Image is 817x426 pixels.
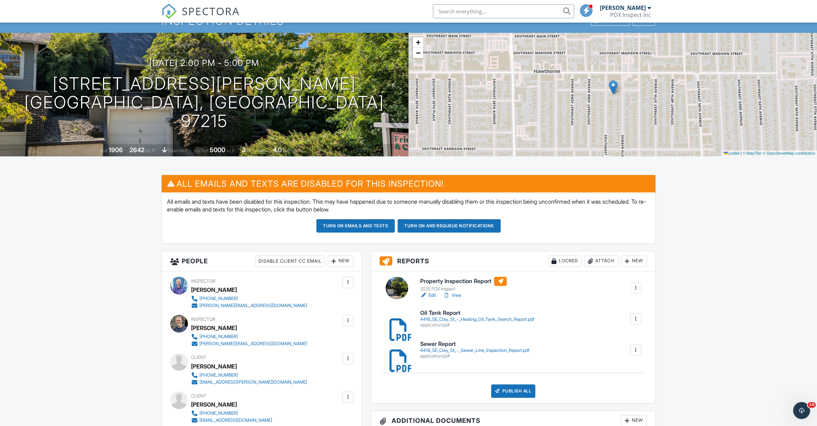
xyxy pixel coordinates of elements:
[743,151,762,155] a: © MapTiler
[590,18,632,23] a: Client View
[194,148,209,153] span: Lot Size
[723,151,739,155] a: Leaflet
[371,251,655,271] h3: Reports
[191,361,237,372] div: [PERSON_NAME]
[226,148,235,153] span: sq.ft.
[191,317,215,322] span: Inspector
[145,148,155,153] span: sq. ft.
[420,317,534,322] div: 4416_SE_Clay_St_-_Heating_Oil_Tank_Search_Report.pdf
[247,148,266,153] span: bedrooms
[191,333,307,340] a: [PHONE_NUMBER]
[413,48,423,58] a: Zoom out
[609,80,618,95] img: Marker
[199,341,307,347] div: [PERSON_NAME][EMAIL_ADDRESS][DOMAIN_NAME]
[100,148,108,153] span: Built
[591,16,630,26] div: Client View
[162,251,362,271] h3: People
[191,323,237,333] div: [PERSON_NAME]
[740,151,741,155] span: |
[191,278,215,284] span: Inspector
[149,58,259,68] h3: [DATE] 2:00 pm - 5:00 pm
[420,277,507,286] h6: Property Inspection Report
[199,334,238,340] div: [PHONE_NUMBER]
[420,341,529,359] a: Sewer Report 4416_SE_Clay_St_-_Sewer_Line_Inspection_Report.pdf application/pdf
[420,277,507,292] a: Property Inspection Report 2025 PDX Inspect
[191,417,272,424] a: [EMAIL_ADDRESS][DOMAIN_NAME]
[610,11,651,18] div: PDX Inspect Inc
[398,219,501,233] button: Turn on and Requeue Notifications
[420,341,529,347] h6: Sewer Report
[191,302,307,309] a: [PERSON_NAME][EMAIL_ADDRESS][DOMAIN_NAME]
[161,10,240,24] a: SPECTORA
[316,219,395,233] button: Turn on emails and texts
[191,295,307,302] a: [PHONE_NUMBER]
[632,16,655,26] div: More
[621,256,647,267] div: New
[191,355,206,360] span: Client
[161,14,656,27] h1: Inspection Details
[242,146,246,154] div: 3
[182,4,240,18] span: SPECTORA
[191,340,307,347] a: [PERSON_NAME][EMAIL_ADDRESS][DOMAIN_NAME]
[162,175,655,192] h3: All emails and texts are disabled for this inspection!
[416,48,421,57] span: −
[161,4,177,19] img: The Best Home Inspection Software - Spectora
[413,37,423,48] a: Zoom in
[191,399,237,410] div: [PERSON_NAME]
[199,296,238,301] div: [PHONE_NUMBER]
[199,303,307,308] div: [PERSON_NAME][EMAIL_ADDRESS][DOMAIN_NAME]
[199,372,238,378] div: [PHONE_NUMBER]
[273,146,282,154] div: 4.0
[600,4,646,11] div: [PERSON_NAME]
[199,379,307,385] div: [EMAIL_ADDRESS][PERSON_NAME][DOMAIN_NAME]
[763,151,815,155] a: © OpenStreetMap contributors
[191,379,307,386] a: [EMAIL_ADDRESS][PERSON_NAME][DOMAIN_NAME]
[548,256,582,267] div: Locked
[420,310,534,316] h6: Oil Tank Report
[11,74,397,130] h1: [STREET_ADDRESS][PERSON_NAME] [GEOGRAPHIC_DATA], [GEOGRAPHIC_DATA] 97215
[420,348,529,353] div: 4416_SE_Clay_St_-_Sewer_Line_Inspection_Report.pdf
[584,256,618,267] div: Attach
[433,4,574,18] input: Search everything...
[168,148,187,153] span: basement
[443,292,461,299] a: View
[420,353,529,359] div: application/pdf
[491,384,535,398] div: Publish All
[191,410,272,417] a: [PHONE_NUMBER]
[191,284,237,295] div: [PERSON_NAME]
[199,410,238,416] div: [PHONE_NUMBER]
[420,292,436,299] a: Edit
[793,402,810,419] iframe: Intercom live chat
[109,146,123,154] div: 1906
[420,286,507,292] div: 2025 PDX Inspect
[807,402,816,408] span: 10
[167,198,650,214] p: All emails and texts have been disabled for this inspection. This may have happened due to someon...
[199,418,272,423] div: [EMAIL_ADDRESS][DOMAIN_NAME]
[420,322,534,328] div: application/pdf
[191,393,206,398] span: Client
[420,310,534,328] a: Oil Tank Report 4416_SE_Clay_St_-_Heating_Oil_Tank_Search_Report.pdf application/pdf
[210,146,225,154] div: 5000
[283,148,303,153] span: bathrooms
[255,256,325,267] div: Disable Client CC Email
[130,146,144,154] div: 2642
[416,38,421,47] span: +
[328,256,353,267] div: New
[191,372,307,379] a: [PHONE_NUMBER]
